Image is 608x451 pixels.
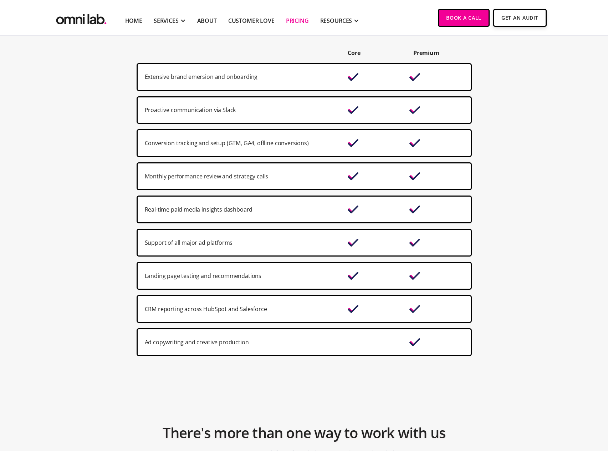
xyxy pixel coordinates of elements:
img: Omni Lab: B2B SaaS Demand Generation Agency [55,9,108,26]
div: Ad copywriting and creative production [145,338,341,347]
a: Customer Love [228,16,275,25]
a: Book a Call [438,9,490,27]
h2: There's more than one way to work with us [163,421,445,445]
div: Real-time paid media insights dashboard [145,205,341,214]
div: RESOURCES [320,16,352,25]
div: Landing page testing and recommendations [145,271,341,281]
div: Core [348,48,406,58]
div: Premium [413,48,472,58]
a: home [55,9,108,26]
div: Support of all major ad platforms [145,238,341,248]
div: Monthly performance review and strategy calls [145,172,341,181]
div: Extensive brand emersion and onboarding [145,72,341,82]
div: Proactive communication via Slack [145,105,341,115]
a: Get An Audit [493,9,546,27]
a: Home [125,16,142,25]
iframe: Chat Widget [480,368,608,451]
div: SERVICES [154,16,179,25]
a: About [197,16,217,25]
div: Conversion tracking and setup (GTM, GA4, offline conversions) [145,138,341,148]
a: Pricing [286,16,309,25]
div: CRM reporting across HubSpot and Salesforce [145,304,341,314]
